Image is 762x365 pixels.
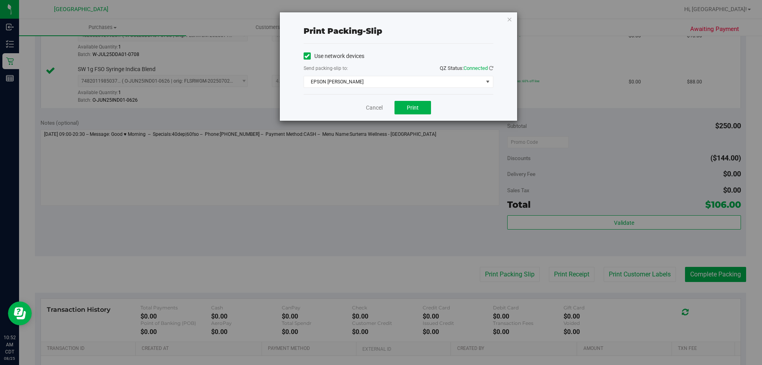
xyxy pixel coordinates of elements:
span: Print packing-slip [304,26,382,36]
span: Connected [464,65,488,71]
span: EPSON [PERSON_NAME] [304,76,483,87]
span: select [483,76,493,87]
label: Send packing-slip to: [304,65,348,72]
iframe: Resource center [8,301,32,325]
a: Cancel [366,104,383,112]
button: Print [394,101,431,114]
span: Print [407,104,419,111]
span: QZ Status: [440,65,493,71]
label: Use network devices [304,52,364,60]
